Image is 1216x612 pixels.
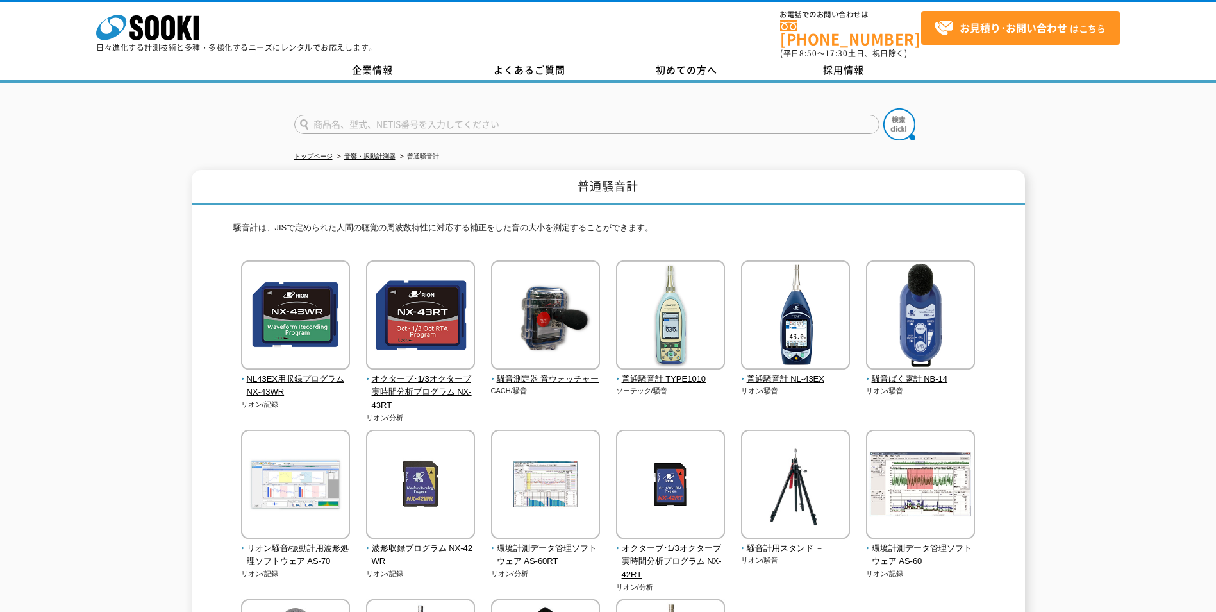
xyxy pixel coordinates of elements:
[241,373,351,400] span: NL43EX用収録プログラム NX-43WR
[491,260,600,373] img: 騒音測定器 音ウォッチャー
[616,361,726,386] a: 普通騒音計 TYPE1010
[366,412,476,423] p: リオン/分析
[741,430,850,542] img: 騒音計用スタンド －
[656,63,717,77] span: 初めての方へ
[344,153,396,160] a: 音響・振動計測器
[866,260,975,373] img: 騒音ばく露計 NB-14
[241,361,351,399] a: NL43EX用収録プログラム NX-43WR
[866,542,976,569] span: 環境計測データ管理ソフトウェア AS-60
[616,542,726,582] span: オクターブ･1/3オクターブ実時間分析プログラム NX-42RT
[366,542,476,569] span: 波形収録プログラム NX-42WR
[921,11,1120,45] a: お見積り･お問い合わせはこちら
[616,530,726,582] a: オクターブ･1/3オクターブ実時間分析プログラム NX-42RT
[741,542,851,556] span: 騒音計用スタンド －
[741,361,851,386] a: 普通騒音計 NL-43EX
[616,582,726,593] p: リオン/分析
[780,20,921,46] a: [PHONE_NUMBER]
[741,373,851,386] span: 普通騒音計 NL-43EX
[451,61,608,80] a: よくあるご質問
[780,47,907,59] span: (平日 ～ 土日、祝日除く)
[825,47,848,59] span: 17:30
[866,373,976,386] span: 騒音ばく露計 NB-14
[241,542,351,569] span: リオン騒音/振動計用波形処理ソフトウェア AS-70
[799,47,817,59] span: 8:50
[491,361,601,386] a: 騒音測定器 音ウォッチャー
[366,373,476,412] span: オクターブ･1/3オクターブ実時間分析プログラム NX-43RT
[616,430,725,542] img: オクターブ･1/3オクターブ実時間分析プログラム NX-42RT
[294,61,451,80] a: 企業情報
[491,430,600,542] img: 環境計測データ管理ソフトウェア AS-60RT
[294,153,333,160] a: トップページ
[741,260,850,373] img: 普通騒音計 NL-43EX
[741,555,851,566] p: リオン/騒音
[866,430,975,542] img: 環境計測データ管理ソフトウェア AS-60
[491,542,601,569] span: 環境計測データ管理ソフトウェア AS-60RT
[241,260,350,373] img: NL43EX用収録プログラム NX-43WR
[934,19,1106,38] span: はこちら
[616,260,725,373] img: 普通騒音計 TYPE1010
[241,430,350,542] img: リオン騒音/振動計用波形処理ソフトウェア AS-70
[866,386,976,396] p: リオン/騒音
[960,20,1067,35] strong: お見積り･お問い合わせ
[241,568,351,579] p: リオン/記録
[741,386,851,396] p: リオン/騒音
[233,221,983,241] p: 騒音計は、JISで定められた人間の聴覚の周波数特性に対応する補正をした音の大小を測定することができます。
[192,170,1025,205] h1: 普通騒音計
[366,430,475,542] img: 波形収録プログラム NX-42WR
[741,530,851,556] a: 騒音計用スタンド －
[491,386,601,396] p: CACH/騒音
[366,530,476,568] a: 波形収録プログラム NX-42WR
[366,260,475,373] img: オクターブ･1/3オクターブ実時間分析プログラム NX-43RT
[366,568,476,579] p: リオン/記録
[96,44,377,51] p: 日々進化する計測技術と多種・多様化するニーズにレンタルでお応えします。
[294,115,879,134] input: 商品名、型式、NETIS番号を入力してください
[491,373,601,386] span: 騒音測定器 音ウォッチャー
[491,530,601,568] a: 環境計測データ管理ソフトウェア AS-60RT
[608,61,765,80] a: 初めての方へ
[616,386,726,396] p: ソーテック/騒音
[780,11,921,19] span: お電話でのお問い合わせは
[765,61,922,80] a: 採用情報
[616,373,726,386] span: 普通騒音計 TYPE1010
[241,399,351,410] p: リオン/記録
[866,568,976,579] p: リオン/記録
[241,530,351,568] a: リオン騒音/振動計用波形処理ソフトウェア AS-70
[366,361,476,412] a: オクターブ･1/3オクターブ実時間分析プログラム NX-43RT
[491,568,601,579] p: リオン/分析
[883,108,915,140] img: btn_search.png
[866,361,976,386] a: 騒音ばく露計 NB-14
[866,530,976,568] a: 環境計測データ管理ソフトウェア AS-60
[397,150,439,164] li: 普通騒音計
